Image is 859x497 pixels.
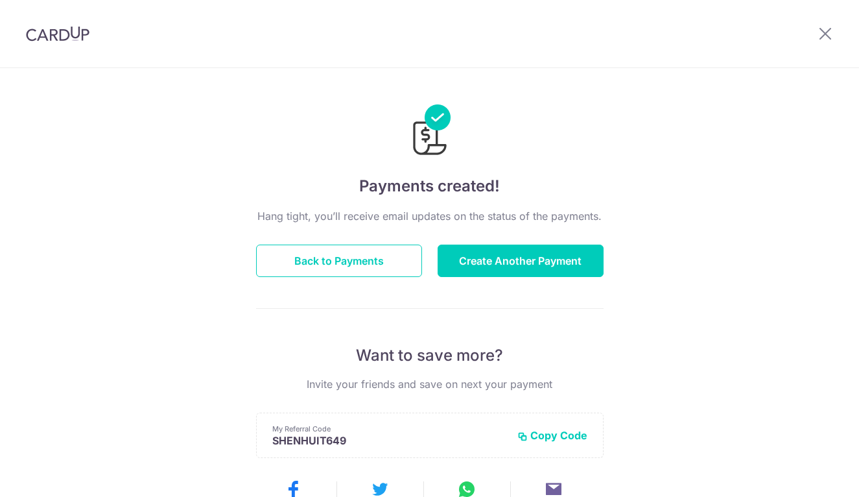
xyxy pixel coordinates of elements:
[256,376,604,392] p: Invite your friends and save on next your payment
[272,424,507,434] p: My Referral Code
[409,104,451,159] img: Payments
[438,245,604,277] button: Create Another Payment
[256,208,604,224] p: Hang tight, you’ll receive email updates on the status of the payments.
[26,26,89,42] img: CardUp
[256,345,604,366] p: Want to save more?
[256,245,422,277] button: Back to Payments
[775,458,846,491] iframe: Opens a widget where you can find more information
[517,429,587,442] button: Copy Code
[272,434,507,447] p: SHENHUIT649
[256,175,604,198] h4: Payments created!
